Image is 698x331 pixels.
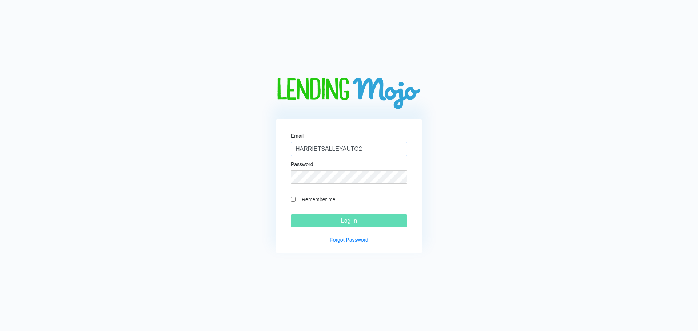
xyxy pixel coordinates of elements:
label: Remember me [298,195,407,203]
label: Password [291,162,313,167]
a: Forgot Password [330,237,368,243]
input: Log In [291,214,407,227]
img: logo-big.png [276,78,422,110]
label: Email [291,133,304,138]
